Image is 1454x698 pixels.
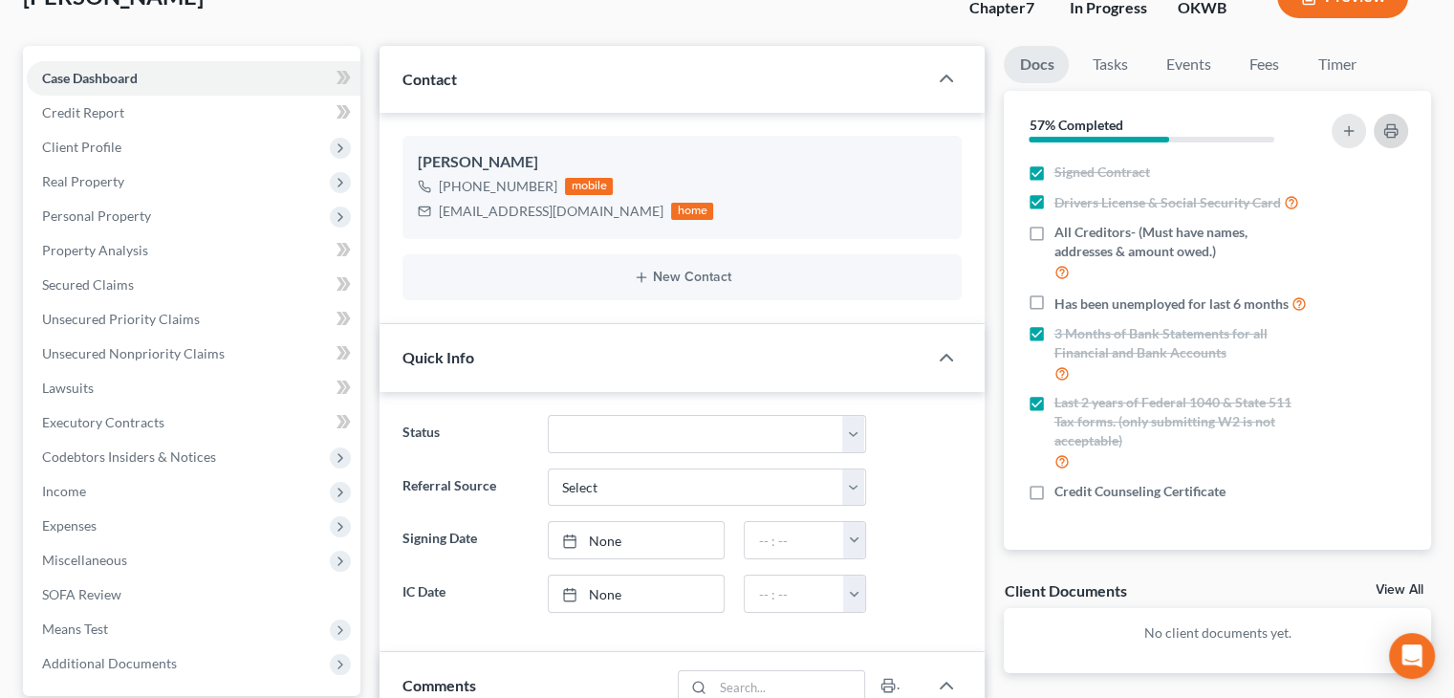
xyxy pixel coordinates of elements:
span: Unsecured Nonpriority Claims [42,345,225,361]
a: Case Dashboard [27,61,360,96]
span: Case Dashboard [42,70,138,86]
span: Miscellaneous [42,552,127,568]
button: New Contact [418,270,946,285]
span: Unsecured Priority Claims [42,311,200,327]
span: Drivers License & Social Security Card [1053,193,1280,212]
div: mobile [565,178,613,195]
span: Real Property [42,173,124,189]
a: Unsecured Priority Claims [27,302,360,337]
span: Expenses [42,517,97,534]
span: Has been unemployed for last 6 months [1053,294,1288,314]
label: Referral Source [393,469,537,507]
div: [EMAIL_ADDRESS][DOMAIN_NAME] [439,202,663,221]
input: -- : -- [745,576,844,612]
a: Credit Report [27,96,360,130]
span: Comments [402,676,476,694]
div: [PHONE_NUMBER] [439,177,557,196]
a: Tasks [1076,46,1142,83]
span: Credit Counseling Certificate [1053,482,1225,501]
a: Fees [1233,46,1294,83]
a: Events [1150,46,1226,83]
a: None [549,576,725,612]
a: Timer [1302,46,1371,83]
a: Secured Claims [27,268,360,302]
span: All Creditors- (Must have names, addresses & amount owed.) [1053,223,1308,261]
a: SOFA Review [27,578,360,612]
span: Secured Claims [42,276,134,293]
a: Docs [1004,46,1069,83]
a: None [549,522,725,558]
span: Client Profile [42,139,121,155]
input: -- : -- [745,522,844,558]
a: Unsecured Nonpriority Claims [27,337,360,371]
span: SOFA Review [42,586,121,602]
label: Status [393,415,537,453]
label: IC Date [393,575,537,613]
div: [PERSON_NAME] [418,151,946,174]
span: Lawsuits [42,380,94,396]
label: Signing Date [393,521,537,559]
div: home [671,203,713,220]
span: Additional Documents [42,655,177,671]
strong: 57% Completed [1029,117,1122,133]
span: Executory Contracts [42,414,164,430]
span: Signed Contract [1053,163,1149,182]
span: Property Analysis [42,242,148,258]
span: Means Test [42,621,108,637]
span: Credit Report [42,104,124,120]
span: Contact [402,70,457,88]
a: Executory Contracts [27,405,360,440]
span: Codebtors Insiders & Notices [42,448,216,465]
span: 3 Months of Bank Statements for all Financial and Bank Accounts [1053,324,1308,362]
span: Quick Info [402,348,474,366]
span: Last 2 years of Federal 1040 & State 511 Tax forms. (only submitting W2 is not acceptable) [1053,393,1308,450]
span: Income [42,483,86,499]
a: Property Analysis [27,233,360,268]
p: No client documents yet. [1019,623,1416,643]
div: Open Intercom Messenger [1389,633,1435,679]
div: Client Documents [1004,580,1126,600]
a: View All [1376,583,1423,597]
a: Lawsuits [27,371,360,405]
span: Personal Property [42,207,151,224]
